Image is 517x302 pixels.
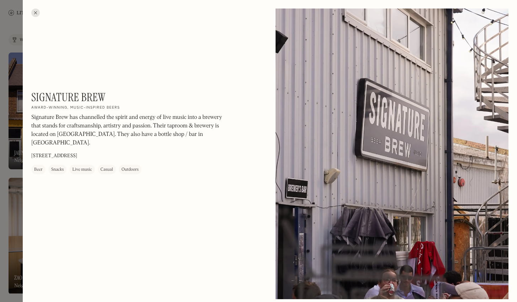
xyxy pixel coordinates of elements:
[34,166,43,174] div: Beer
[51,166,64,174] div: Snacks
[122,166,139,174] div: Outdoors
[31,153,77,160] p: [STREET_ADDRESS]
[31,106,120,111] h2: Award-winning, music-inspired beers
[31,90,105,104] h1: Signature Brew
[31,114,223,148] p: Signature Brew has channelled the spirit and energy of live music into a brewery that stands for ...
[72,166,92,174] div: Live music
[101,166,113,174] div: Casual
